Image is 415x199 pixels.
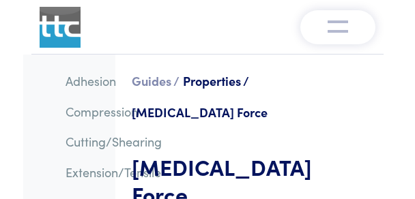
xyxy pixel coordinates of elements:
[66,133,162,150] a: Cutting/Shearing
[132,71,180,91] a: Guides /
[66,103,138,120] a: Compression
[40,7,81,48] img: ttc_logo_1x1_v1.0.png
[66,72,116,89] a: Adhesion
[132,104,268,121] a: [MEDICAL_DATA] Force
[66,164,161,181] a: Extension/Tensile
[300,10,375,44] button: Toggle navigation
[183,72,249,89] a: Properties /
[328,17,348,33] img: menu-v1.0.png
